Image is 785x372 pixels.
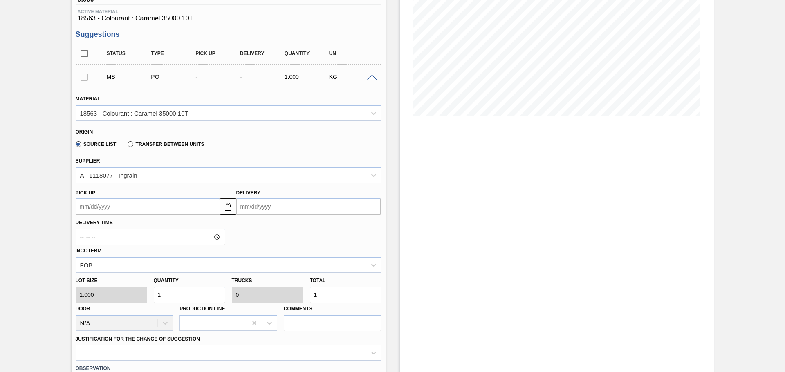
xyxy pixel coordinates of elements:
div: Manual Suggestion [105,74,154,80]
span: 18563 - Colourant : Caramel 35000 10T [78,15,379,22]
div: KG [327,74,377,80]
label: Material [76,96,101,102]
div: Type [149,51,198,56]
input: mm/dd/yyyy [236,198,381,215]
label: Origin [76,129,93,135]
label: Quantity [154,278,179,283]
label: Delivery Time [76,217,225,229]
label: Supplier [76,158,100,164]
div: - [193,74,243,80]
div: 1.000 [283,74,332,80]
div: Quantity [283,51,332,56]
div: Purchase order [149,74,198,80]
div: A - 1118077 - Ingrain [80,172,137,178]
label: Delivery [236,190,261,196]
label: Justification for the Change of Suggestion [76,336,200,342]
label: Source List [76,141,117,147]
label: Door [76,306,90,312]
label: Transfer between Units [128,141,204,147]
button: locked [220,198,236,215]
label: Lot size [76,275,147,287]
div: Status [105,51,154,56]
input: mm/dd/yyyy [76,198,220,215]
label: Trucks [232,278,252,283]
h3: Suggestions [76,30,381,39]
label: Comments [284,303,381,315]
label: Pick up [76,190,96,196]
div: Pick up [193,51,243,56]
div: FOB [80,261,93,268]
span: Active Material [78,9,379,14]
div: 18563 - Colourant : Caramel 35000 10T [80,109,188,116]
label: Production Line [179,306,225,312]
div: Delivery [238,51,287,56]
img: locked [223,202,233,212]
label: Total [310,278,326,283]
div: UN [327,51,377,56]
div: - [238,74,287,80]
label: Incoterm [76,248,102,254]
